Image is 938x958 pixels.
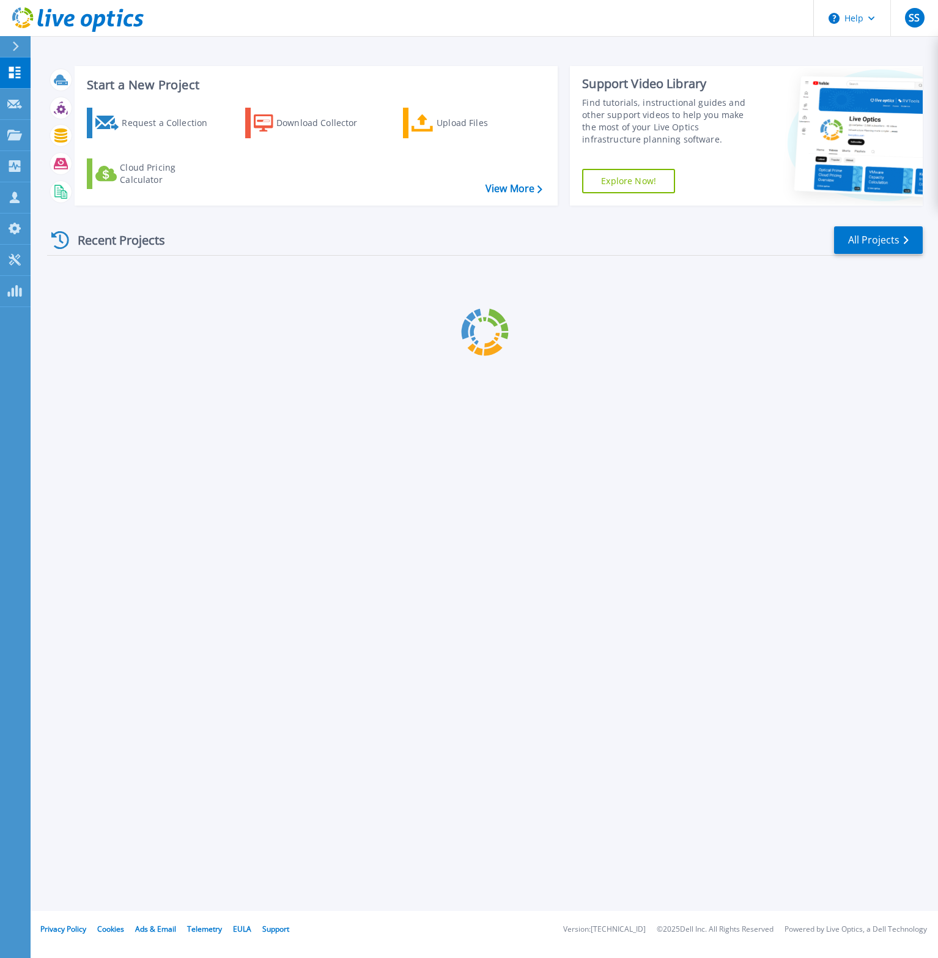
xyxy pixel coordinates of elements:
div: Cloud Pricing Calculator [120,162,218,186]
div: Upload Files [437,111,534,135]
h3: Start a New Project [87,78,542,92]
a: Request a Collection [87,108,223,138]
div: Find tutorials, instructional guides and other support videos to help you make the most of your L... [582,97,759,146]
a: Download Collector [245,108,382,138]
a: All Projects [834,226,923,254]
div: Recent Projects [47,225,182,255]
div: Download Collector [276,111,374,135]
div: Request a Collection [122,111,220,135]
a: Explore Now! [582,169,675,193]
div: Support Video Library [582,76,759,92]
a: Support [262,924,289,934]
a: EULA [233,924,251,934]
li: Version: [TECHNICAL_ID] [563,926,646,934]
a: Upload Files [403,108,539,138]
a: Telemetry [187,924,222,934]
a: View More [486,183,542,195]
li: © 2025 Dell Inc. All Rights Reserved [657,926,774,934]
a: Ads & Email [135,924,176,934]
li: Powered by Live Optics, a Dell Technology [785,926,927,934]
a: Cookies [97,924,124,934]
a: Cloud Pricing Calculator [87,158,223,189]
span: SS [909,13,920,23]
a: Privacy Policy [40,924,86,934]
